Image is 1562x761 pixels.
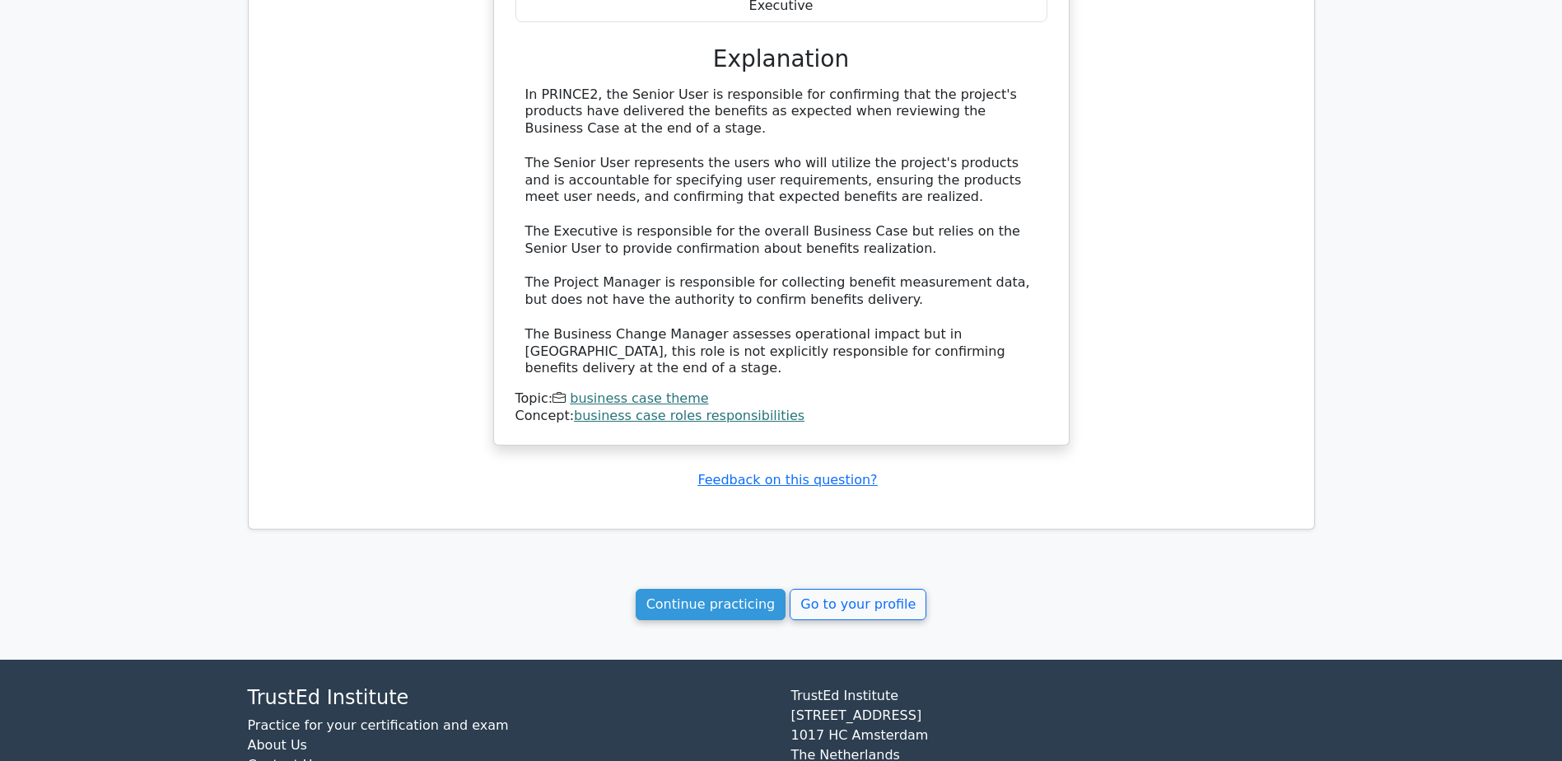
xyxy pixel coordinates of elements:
[515,408,1047,425] div: Concept:
[574,408,804,423] a: business case roles responsibilities
[570,390,708,406] a: business case theme
[790,589,926,620] a: Go to your profile
[525,86,1037,378] div: In PRINCE2, the Senior User is responsible for confirming that the project's products have delive...
[248,717,509,733] a: Practice for your certification and exam
[248,737,307,753] a: About Us
[525,45,1037,73] h3: Explanation
[636,589,786,620] a: Continue practicing
[697,472,877,488] a: Feedback on this question?
[515,390,1047,408] div: Topic:
[248,686,772,710] h4: TrustEd Institute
